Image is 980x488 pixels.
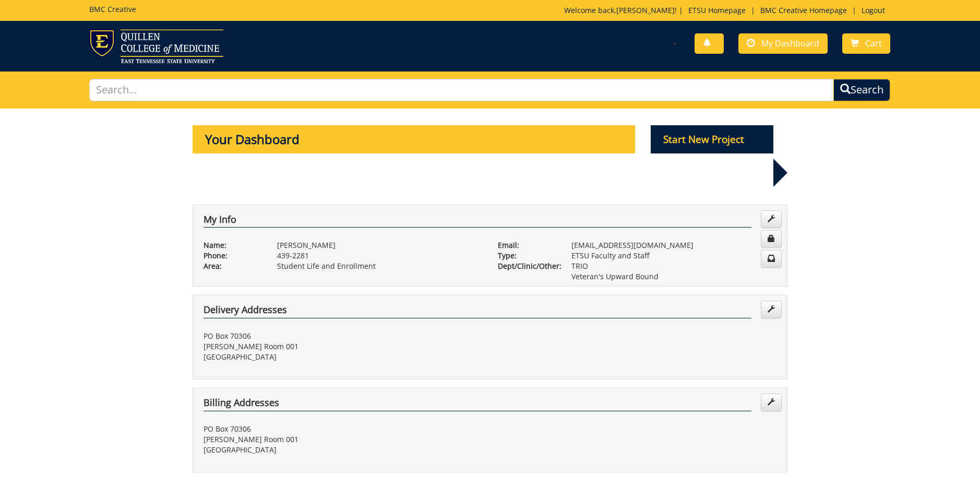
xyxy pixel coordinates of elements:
span: My Dashboard [761,38,819,49]
p: 439-2281 [277,251,482,261]
a: Edit Addresses [761,394,782,411]
p: [EMAIL_ADDRESS][DOMAIN_NAME] [571,240,776,251]
p: Your Dashboard [193,125,635,153]
a: [PERSON_NAME] [616,5,675,15]
p: [PERSON_NAME] Room 001 [204,341,482,352]
p: Welcome back, ! | | | [564,5,890,16]
a: My Dashboard [738,33,828,54]
p: Phone: [204,251,261,261]
h4: Delivery Addresses [204,305,751,318]
img: ETSU logo [89,29,223,63]
a: ETSU Homepage [683,5,751,15]
p: Dept/Clinic/Other: [498,261,556,271]
h4: My Info [204,215,751,228]
p: PO Box 70306 [204,424,482,434]
p: Start New Project [651,125,774,153]
p: [PERSON_NAME] Room 001 [204,434,482,445]
button: Search [833,79,890,101]
a: Cart [842,33,890,54]
h5: BMC Creative [89,5,136,13]
p: Name: [204,240,261,251]
a: BMC Creative Homepage [755,5,852,15]
p: Student Life and Enrollment [277,261,482,271]
span: Cart [865,38,882,49]
p: Type: [498,251,556,261]
p: PO Box 70306 [204,331,482,341]
p: Veteran's Upward Bound [571,271,776,282]
a: Start New Project [651,135,774,145]
input: Search... [89,79,834,101]
p: Email: [498,240,556,251]
a: Edit Info [761,210,782,228]
a: Change Communication Preferences [761,250,782,268]
p: ETSU Faculty and Staff [571,251,776,261]
p: [GEOGRAPHIC_DATA] [204,352,482,362]
a: Logout [856,5,890,15]
p: Area: [204,261,261,271]
a: Edit Addresses [761,301,782,318]
h4: Billing Addresses [204,398,751,411]
a: Change Password [761,230,782,248]
p: TRIO [571,261,776,271]
p: [GEOGRAPHIC_DATA] [204,445,482,455]
p: [PERSON_NAME] [277,240,482,251]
